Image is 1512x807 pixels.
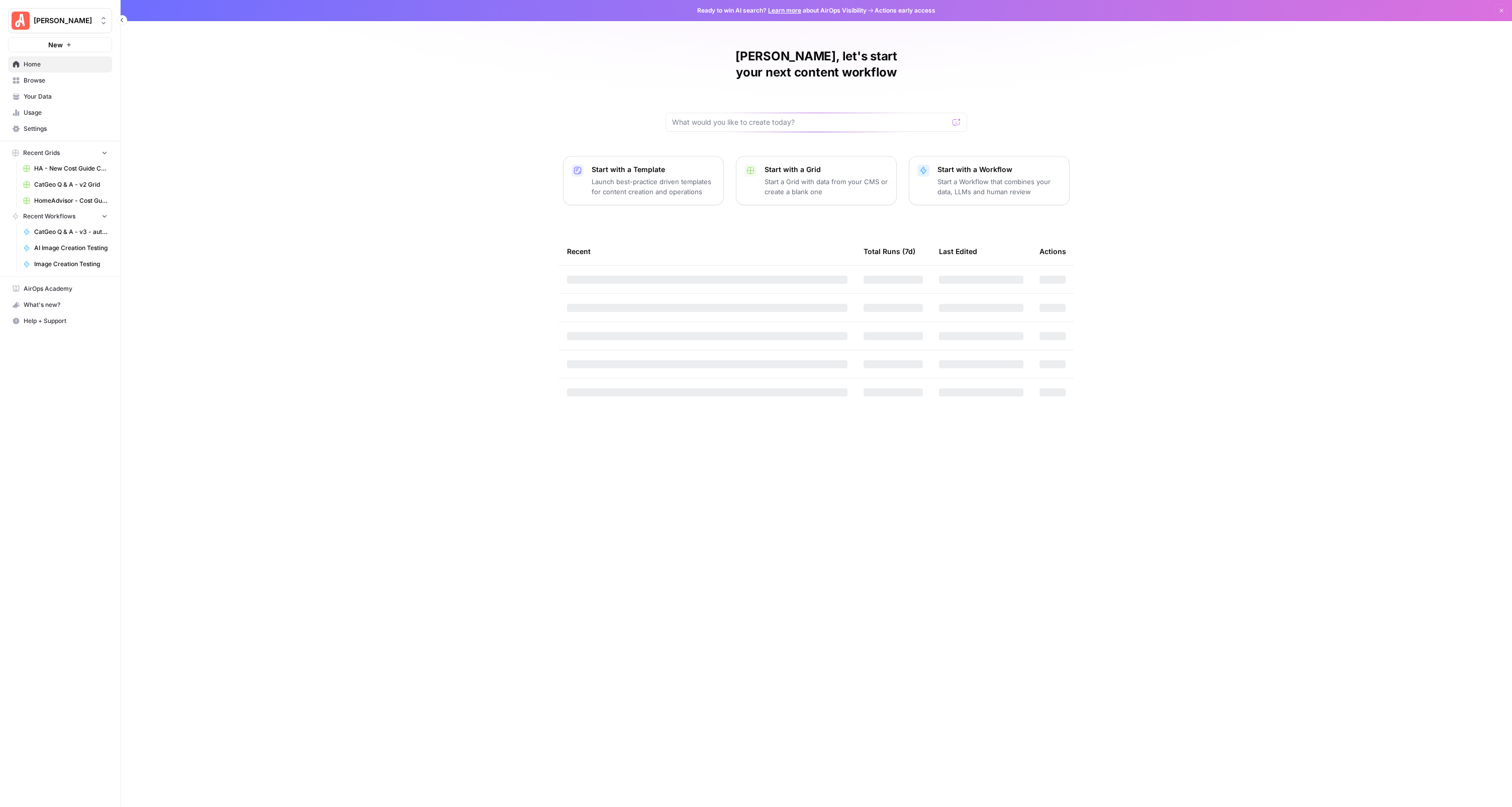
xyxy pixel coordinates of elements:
a: CatGeo Q & A - v3 - automated [19,224,112,240]
a: Usage [8,105,112,121]
div: What's new? [9,297,112,312]
p: Start with a Grid [765,165,888,175]
img: Angi Logo [12,12,30,30]
span: AirOps Academy [24,284,108,293]
div: Actions [1039,237,1066,265]
span: [PERSON_NAME] [34,16,94,26]
button: Start with a TemplateLaunch best-practice driven templates for content creation and operations [563,156,724,205]
span: Recent Workflows [23,212,75,221]
a: Image Creation Testing [19,256,112,272]
span: Home [24,60,108,69]
span: Browse [24,76,108,85]
a: HA - New Cost Guide Creation Grid [19,160,112,177]
span: Help + Support [24,316,108,326]
button: Recent Workflows [8,209,112,224]
span: New [48,40,63,50]
span: Actions early access [875,6,935,15]
button: Help + Support [8,313,112,329]
a: Your Data [8,89,112,105]
span: Settings [24,124,108,133]
span: Recent Grids [23,148,60,157]
div: Recent [567,237,847,265]
a: AirOps Academy [8,281,112,297]
a: AI Image Creation Testing [19,240,112,256]
p: Start with a Workflow [937,165,1061,175]
p: Start a Workflow that combines your data, LLMs and human review [937,177,1061,197]
button: New [8,37,112,52]
button: Workspace: Angi [8,8,112,33]
button: Start with a GridStart a Grid with data from your CMS or create a blank one [736,156,897,205]
span: Ready to win AI search? about AirOps Visibility [697,6,867,15]
span: Usage [24,108,108,117]
div: Total Runs (7d) [864,237,915,265]
button: What's new? [8,297,112,313]
a: Home [8,56,112,72]
h1: [PERSON_NAME], let's start your next content workflow [666,48,967,80]
a: HomeAdvisor - Cost Guide Updates [19,193,112,209]
div: Last Edited [939,237,977,265]
button: Start with a WorkflowStart a Workflow that combines your data, LLMs and human review [909,156,1070,205]
span: CatGeo Q & A - v2 Grid [34,180,108,189]
a: Browse [8,72,112,89]
p: Launch best-practice driven templates for content creation and operations [592,177,715,197]
span: AI Image Creation Testing [34,244,108,253]
input: What would you like to create today? [672,117,949,127]
span: HA - New Cost Guide Creation Grid [34,164,108,173]
span: CatGeo Q & A - v3 - automated [34,227,108,236]
p: Start with a Template [592,165,715,175]
p: Start a Grid with data from your CMS or create a blank one [765,177,888,197]
button: Recent Grids [8,145,112,160]
a: Settings [8,121,112,137]
span: HomeAdvisor - Cost Guide Updates [34,196,108,205]
a: CatGeo Q & A - v2 Grid [19,177,112,193]
a: Learn more [768,7,801,14]
span: Your Data [24,92,108,101]
span: Image Creation Testing [34,260,108,269]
